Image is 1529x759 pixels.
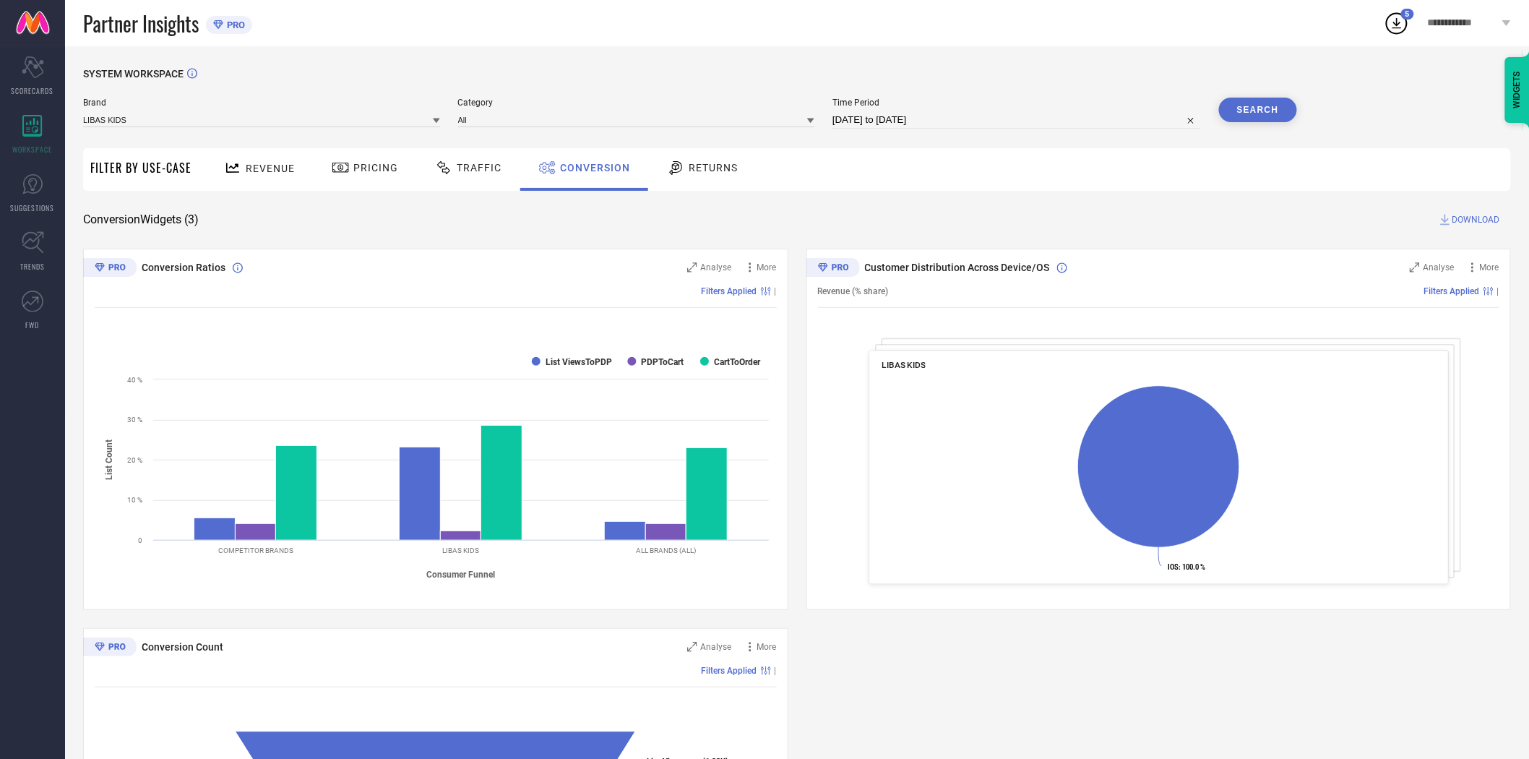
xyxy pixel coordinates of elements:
text: CartToOrder [714,357,761,367]
text: LIBAS KIDS [443,546,480,554]
text: List ViewsToPDP [546,357,612,367]
span: Time Period [832,98,1201,108]
div: Premium [83,258,137,280]
span: Analyse [1424,262,1455,273]
text: PDPToCart [642,357,684,367]
tspan: Consumer Funnel [427,570,496,580]
span: More [1480,262,1499,273]
span: Conversion Ratios [142,262,225,273]
span: TRENDS [20,261,45,272]
text: 30 % [127,416,142,424]
span: Filters Applied [1424,286,1480,296]
span: Revenue (% share) [818,286,889,296]
span: SUGGESTIONS [11,202,55,213]
span: Filters Applied [702,666,757,676]
text: COMPETITOR BRANDS [218,546,293,554]
span: Partner Insights [83,9,199,38]
text: 40 % [127,376,142,384]
span: Brand [83,98,440,108]
span: FWD [26,320,40,330]
button: Search [1219,98,1297,122]
span: SCORECARDS [12,85,54,96]
svg: Zoom [687,642,697,652]
span: Analyse [701,262,732,273]
text: : 100.0 % [1168,563,1205,571]
div: Open download list [1384,10,1410,36]
span: More [757,642,777,652]
text: 0 [138,536,142,544]
span: More [757,262,777,273]
span: Analyse [701,642,732,652]
span: Pricing [353,162,398,173]
span: Filter By Use-Case [90,159,191,176]
span: Customer Distribution Across Device/OS [865,262,1050,273]
div: Premium [806,258,860,280]
text: ALL BRANDS (ALL) [637,546,697,554]
text: 20 % [127,456,142,464]
tspan: List Count [105,439,115,480]
span: Category [458,98,815,108]
svg: Zoom [1410,262,1420,273]
div: Premium [83,638,137,659]
span: | [775,666,777,676]
input: Select time period [832,111,1201,129]
span: | [1497,286,1499,296]
span: PRO [223,20,245,30]
span: Filters Applied [702,286,757,296]
span: Revenue [246,163,295,174]
span: DOWNLOAD [1452,213,1500,227]
span: Conversion Count [142,641,223,653]
span: SYSTEM WORKSPACE [83,68,184,80]
span: Conversion Widgets ( 3 ) [83,213,199,227]
span: 5 [1405,9,1410,19]
span: Traffic [457,162,501,173]
svg: Zoom [687,262,697,273]
tspan: IOS [1168,563,1179,571]
span: Conversion [560,162,630,173]
span: LIBAS KIDS [882,360,925,370]
span: Returns [689,162,738,173]
span: WORKSPACE [13,144,53,155]
text: 10 % [127,496,142,504]
span: | [775,286,777,296]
